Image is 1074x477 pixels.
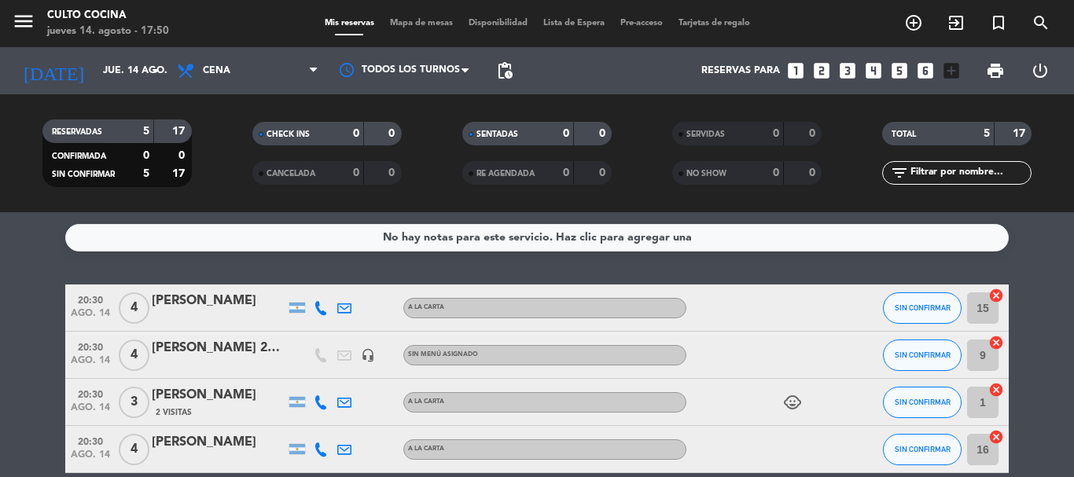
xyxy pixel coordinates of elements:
[461,19,535,28] span: Disponibilidad
[353,128,359,139] strong: 0
[152,338,285,358] div: [PERSON_NAME] 21hs
[612,19,671,28] span: Pre-acceso
[203,65,230,76] span: Cena
[988,382,1004,398] i: cancel
[408,304,444,310] span: A LA CARTA
[143,150,149,161] strong: 0
[686,170,726,178] span: NO SHOW
[12,53,95,88] i: [DATE]
[890,163,909,182] i: filter_list
[47,24,169,39] div: jueves 14. agosto - 17:50
[143,168,149,179] strong: 5
[883,339,962,371] button: SIN CONFIRMAR
[895,398,951,406] span: SIN CONFIRMAR
[1017,47,1062,94] div: LOG OUT
[71,308,110,326] span: ago. 14
[984,128,990,139] strong: 5
[495,61,514,80] span: pending_actions
[71,355,110,373] span: ago. 14
[408,398,444,405] span: A LA CARTA
[52,171,115,178] span: SIN CONFIRMAR
[476,130,518,138] span: SENTADAS
[863,61,884,81] i: looks_4
[785,61,806,81] i: looks_one
[267,170,315,178] span: CANCELADA
[773,167,779,178] strong: 0
[909,164,1031,182] input: Filtrar por nombre...
[382,19,461,28] span: Mapa de mesas
[895,445,951,453] span: SIN CONFIRMAR
[12,9,35,39] button: menu
[837,61,858,81] i: looks_3
[895,303,951,312] span: SIN CONFIRMAR
[172,126,188,137] strong: 17
[892,130,916,138] span: TOTAL
[152,432,285,453] div: [PERSON_NAME]
[267,130,310,138] span: CHECK INS
[986,61,1005,80] span: print
[947,13,965,32] i: exit_to_app
[889,61,910,81] i: looks_5
[563,128,569,139] strong: 0
[119,339,149,371] span: 4
[119,434,149,465] span: 4
[1013,128,1028,139] strong: 17
[563,167,569,178] strong: 0
[941,61,962,81] i: add_box
[47,8,169,24] div: CULTO COCINA
[383,229,692,247] div: No hay notas para este servicio. Haz clic para agregar una
[686,130,725,138] span: SERVIDAS
[809,167,818,178] strong: 0
[71,431,110,449] span: 20:30
[883,387,962,418] button: SIN CONFIRMAR
[535,19,612,28] span: Lista de Espera
[146,61,165,80] i: arrow_drop_down
[71,290,110,308] span: 20:30
[809,128,818,139] strong: 0
[895,350,951,359] span: SIN CONFIRMAR
[408,446,444,452] span: A LA CARTA
[143,126,149,137] strong: 5
[388,167,398,178] strong: 0
[172,168,188,179] strong: 17
[883,434,962,465] button: SIN CONFIRMAR
[811,61,832,81] i: looks_two
[904,13,923,32] i: add_circle_outline
[317,19,382,28] span: Mis reservas
[353,167,359,178] strong: 0
[599,167,609,178] strong: 0
[988,335,1004,350] i: cancel
[1032,13,1050,32] i: search
[988,429,1004,445] i: cancel
[71,337,110,355] span: 20:30
[119,292,149,324] span: 4
[52,128,102,136] span: RESERVADAS
[71,384,110,402] span: 20:30
[156,406,192,419] span: 2 Visitas
[71,402,110,420] span: ago. 14
[671,19,758,28] span: Tarjetas de regalo
[408,351,478,358] span: Sin menú asignado
[71,449,110,468] span: ago. 14
[361,348,375,362] i: headset_mic
[152,291,285,311] div: [PERSON_NAME]
[152,385,285,405] div: [PERSON_NAME]
[783,393,802,412] i: child_care
[773,128,779,139] strong: 0
[12,9,35,33] i: menu
[119,387,149,418] span: 3
[989,13,1008,32] i: turned_in_not
[1031,61,1050,80] i: power_settings_new
[178,150,188,161] strong: 0
[476,170,535,178] span: RE AGENDADA
[988,288,1004,303] i: cancel
[701,65,780,76] span: Reservas para
[599,128,609,139] strong: 0
[915,61,936,81] i: looks_6
[52,152,106,160] span: CONFIRMADA
[883,292,962,324] button: SIN CONFIRMAR
[388,128,398,139] strong: 0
